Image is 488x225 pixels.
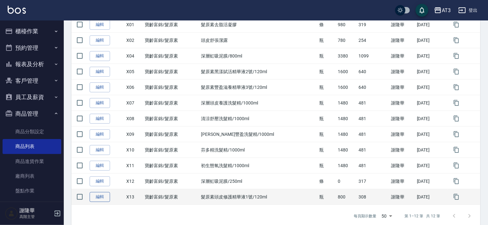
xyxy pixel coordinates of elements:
[5,207,18,220] img: Person
[415,80,448,95] td: [DATE]
[125,158,144,174] td: X11
[125,64,144,80] td: X05
[90,82,110,92] a: 編輯
[19,207,52,214] h5: 謝隆華
[357,158,389,174] td: 481
[389,158,415,174] td: 謝隆華
[3,124,61,139] a: 商品分類設定
[357,189,389,205] td: 308
[379,207,395,225] div: 50
[144,189,200,205] td: 寶齡富錦/髮原素
[90,129,110,139] a: 編輯
[318,33,336,48] td: 瓶
[357,95,389,111] td: 481
[125,111,144,127] td: X08
[357,17,389,33] td: 319
[389,189,415,205] td: 謝隆華
[200,80,318,95] td: 髮原素豐盈滋養精華液3號/120ml
[200,142,318,158] td: 芬多精洗髮精/1000ml
[90,192,110,202] a: 編輯
[357,80,389,95] td: 640
[318,174,336,189] td: 條
[3,89,61,105] button: 員工及薪資
[389,33,415,48] td: 謝隆華
[144,142,200,158] td: 寶齡富錦/髮原素
[415,95,448,111] td: [DATE]
[336,111,357,127] td: 1480
[336,174,357,189] td: 0
[3,169,61,183] a: 廠商列表
[415,127,448,142] td: [DATE]
[336,127,357,142] td: 1480
[125,17,144,33] td: X01
[200,17,318,33] td: 髮原素去脂活凝膠
[90,35,110,45] a: 編輯
[3,56,61,73] button: 報表及分析
[90,51,110,61] a: 編輯
[200,174,318,189] td: 深層虹吸泥膜/250ml
[389,127,415,142] td: 謝隆華
[415,142,448,158] td: [DATE]
[336,33,357,48] td: 780
[3,201,61,217] button: 行銷工具
[125,48,144,64] td: X04
[336,158,357,174] td: 1480
[90,67,110,77] a: 編輯
[357,142,389,158] td: 481
[318,64,336,80] td: 瓶
[432,4,453,17] button: AT3
[3,105,61,122] button: 商品管理
[125,142,144,158] td: X10
[389,174,415,189] td: 謝隆華
[125,33,144,48] td: X02
[357,111,389,127] td: 481
[318,142,336,158] td: 瓶
[3,23,61,40] button: 櫃檯作業
[144,111,200,127] td: 寶齡富錦/髮原素
[336,80,357,95] td: 1600
[318,80,336,95] td: 瓶
[415,64,448,80] td: [DATE]
[389,64,415,80] td: 謝隆華
[3,73,61,89] button: 客戶管理
[415,174,448,189] td: [DATE]
[318,189,336,205] td: 瓶
[389,80,415,95] td: 謝隆華
[144,158,200,174] td: 寶齡富錦/髮原素
[336,142,357,158] td: 1480
[354,213,377,219] p: 每頁顯示數量
[416,4,428,17] button: save
[125,95,144,111] td: X07
[456,4,480,16] button: 登出
[318,111,336,127] td: 瓶
[3,139,61,154] a: 商品列表
[336,48,357,64] td: 3380
[144,48,200,64] td: 寶齡富錦/髮原素
[125,127,144,142] td: X09
[415,33,448,48] td: [DATE]
[200,48,318,64] td: 深層虹吸泥膜/800ml
[144,80,200,95] td: 寶齡富錦/髮原素
[125,189,144,205] td: X13
[357,127,389,142] td: 481
[3,183,61,198] a: 盤點作業
[405,213,440,219] p: 第 1–12 筆 共 12 筆
[200,33,318,48] td: 頭皮舒張潔露
[336,17,357,33] td: 980
[318,48,336,64] td: 瓶
[389,142,415,158] td: 謝隆華
[144,17,200,33] td: 寶齡富錦/髮原素
[8,6,26,14] img: Logo
[3,40,61,56] button: 預約管理
[125,174,144,189] td: X12
[415,17,448,33] td: [DATE]
[144,95,200,111] td: 寶齡富錦/髮原素
[318,17,336,33] td: 條
[125,80,144,95] td: X06
[90,114,110,124] a: 編輯
[336,189,357,205] td: 800
[144,127,200,142] td: 寶齡富錦/髮原素
[336,95,357,111] td: 1480
[200,158,318,174] td: 初生態氧洗髮精/1000ml
[90,161,110,171] a: 編輯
